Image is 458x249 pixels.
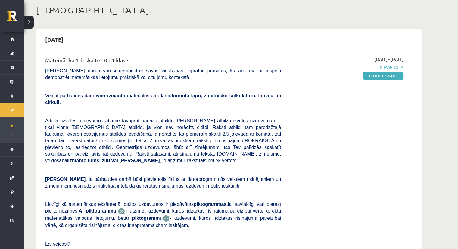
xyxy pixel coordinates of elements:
span: Pievienota [290,64,403,71]
span: Līdzīgi kā matemātikas eksāmenā, dažos uzdevumos ir piedāvātas lai savlaicīgi vari pierast pie to... [45,202,281,213]
b: izmanto [68,158,86,163]
b: piktogrammas, [194,202,228,207]
b: vari izmantot [97,93,127,98]
img: wKvN42sLe3LLwAAAABJRU5ErkJggg== [163,215,170,222]
img: JfuEzvunn4EvwAAAAASUVORK5CYII= [118,208,125,215]
span: [PERSON_NAME] darbā varēsi demonstrēt savas zināšanas, izpratni, prasmes, kā arī Tev ir iespēja d... [45,68,281,80]
h2: [DATE] [39,32,70,46]
b: formulu lapu, zinātnisko kalkulatoru, lineālu un cirkuli. [45,93,281,105]
span: [PERSON_NAME] [45,177,86,182]
span: , ja pārbaudes darbā būsi pievienojis failus ar datorprogrammās veiktiem risinājumiem un zīmējumi... [45,177,281,188]
b: ar piktogrammu [125,216,163,221]
h1: [DEMOGRAPHIC_DATA] [36,5,422,15]
span: Atbilžu izvēles uzdevumos atzīmē tavuprāt pareizo atbildi. [PERSON_NAME] atbilžu izvēles uzdevuma... [45,118,281,163]
span: J [68,241,70,247]
span: Veicot pārbaudes darbu materiālos atrodamo [45,93,281,105]
span: [DATE] - [DATE] [375,56,403,62]
a: Pildīt ieskaiti [363,72,403,80]
a: Rīgas 1. Tālmācības vidusskola [7,11,24,26]
b: tumši zilu vai [PERSON_NAME] [88,158,160,163]
span: ir atzīmēti uzdevumi, kuros līdztekus risinājuma pareizībai vērtē korektu matemātikas valodas lie... [45,208,281,221]
b: Ar piktogrammu [79,208,116,213]
span: Lai veicās! [45,241,68,247]
div: Matemātika 1. ieskaite 10.b1 klase [45,56,281,67]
